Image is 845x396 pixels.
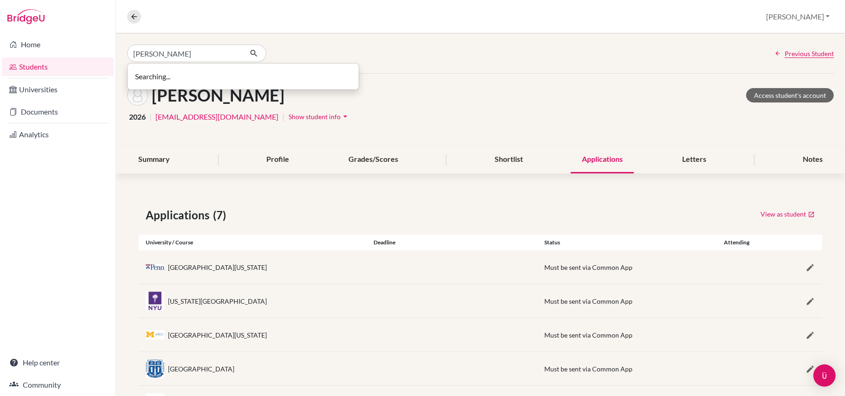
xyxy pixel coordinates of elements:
span: 2026 [129,111,146,122]
div: Attending [709,238,766,247]
span: | [282,111,284,122]
span: | [149,111,152,122]
span: Must be sent via Common App [544,297,632,305]
a: Community [2,376,114,394]
div: Grades/Scores [337,146,409,173]
a: [EMAIL_ADDRESS][DOMAIN_NAME] [155,111,278,122]
span: Applications [146,207,213,224]
div: Open Intercom Messenger [813,364,836,387]
div: [GEOGRAPHIC_DATA][US_STATE] [168,330,267,340]
div: Profile [255,146,300,173]
button: Show student infoarrow_drop_down [288,109,350,124]
span: Must be sent via Common App [544,263,632,271]
img: us_duk_w1ovhez6.jpeg [146,359,164,378]
a: Documents [2,102,114,121]
img: us_umi_m_7di3pp.jpeg [146,330,164,340]
div: [US_STATE][GEOGRAPHIC_DATA] [168,296,267,306]
img: us_nyu_mu3e0q99.jpeg [146,292,164,310]
a: Access student's account [746,88,834,102]
a: Home [2,35,114,54]
img: Bridge-U [7,9,45,24]
span: (7) [213,207,230,224]
span: Previous Student [785,49,834,58]
div: Notes [792,146,834,173]
div: Letters [671,146,717,173]
div: [GEOGRAPHIC_DATA] [168,364,234,374]
button: [PERSON_NAME] [762,8,834,26]
img: Shreya Prakash's avatar [127,85,148,106]
a: Universities [2,80,114,99]
div: Status [537,238,708,247]
div: Summary [127,146,181,173]
i: arrow_drop_down [341,112,350,121]
div: Shortlist [484,146,534,173]
p: Searching... [135,71,351,82]
a: Analytics [2,125,114,144]
div: Deadline [367,238,537,247]
a: Help center [2,353,114,372]
span: Must be sent via Common App [544,365,632,373]
span: Must be sent via Common App [544,331,632,339]
input: Find student by name... [127,45,242,62]
a: View as student [760,207,815,221]
a: Previous Student [774,49,834,58]
div: [GEOGRAPHIC_DATA][US_STATE] [168,262,267,272]
div: University / Course [139,238,367,247]
div: Applications [571,146,634,173]
img: us_upe_j42r4331.jpeg [146,264,164,269]
h1: [PERSON_NAME] [152,85,284,105]
span: Show student info [289,113,341,121]
a: Students [2,57,114,76]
